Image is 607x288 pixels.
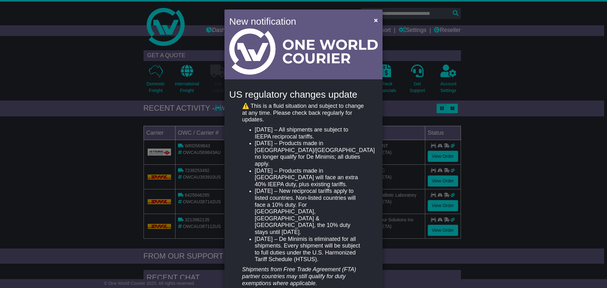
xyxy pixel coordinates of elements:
[255,188,365,236] li: [DATE] – New reciprocal tariffs apply to listed countries. Non-listed countries will face a 10% d...
[255,168,365,188] li: [DATE] – Products made in [GEOGRAPHIC_DATA] will face an extra 40% IEEPA duty, plus existing tari...
[374,16,378,24] span: ×
[371,14,381,27] button: Close
[255,140,365,167] li: [DATE] – Products made in [GEOGRAPHIC_DATA]/[GEOGRAPHIC_DATA] no longer qualify for De Minimis; a...
[229,28,378,75] img: Light
[229,14,365,28] h4: New notification
[242,103,365,123] p: ⚠️ This is a fluid situation and subject to change at any time. Please check back regularly for u...
[255,126,365,140] li: [DATE] – All shipments are subject to IEEPA reciprocal tariffs.
[229,89,378,100] h4: US regulatory changes update
[242,266,356,286] em: Shipments from Free Trade Agreement (FTA) partner countries may still qualify for duty exemptions...
[255,236,365,263] li: [DATE] – De Minimis is eliminated for all shipments. Every shipment will be subject to full dutie...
